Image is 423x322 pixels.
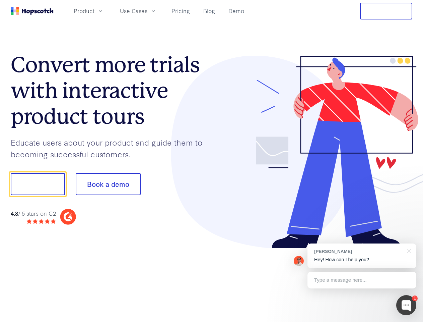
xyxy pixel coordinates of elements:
div: 1 [412,296,418,301]
span: Product [74,7,94,15]
img: Mark Spera [294,256,304,266]
h1: Convert more trials with interactive product tours [11,52,212,129]
button: Use Cases [116,5,161,16]
button: Product [70,5,108,16]
div: / 5 stars on G2 [11,209,56,218]
div: [PERSON_NAME] [314,248,403,255]
div: Type a message here... [307,272,416,288]
a: Blog [201,5,218,16]
strong: 4.8 [11,209,18,217]
p: Educate users about your product and guide them to becoming successful customers. [11,137,212,160]
a: Pricing [169,5,193,16]
span: Use Cases [120,7,147,15]
a: Home [11,7,54,15]
button: Show me! [11,173,65,195]
a: Demo [226,5,247,16]
button: Book a demo [76,173,141,195]
p: Hey! How can I help you? [314,256,410,263]
button: Free Trial [360,3,412,19]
